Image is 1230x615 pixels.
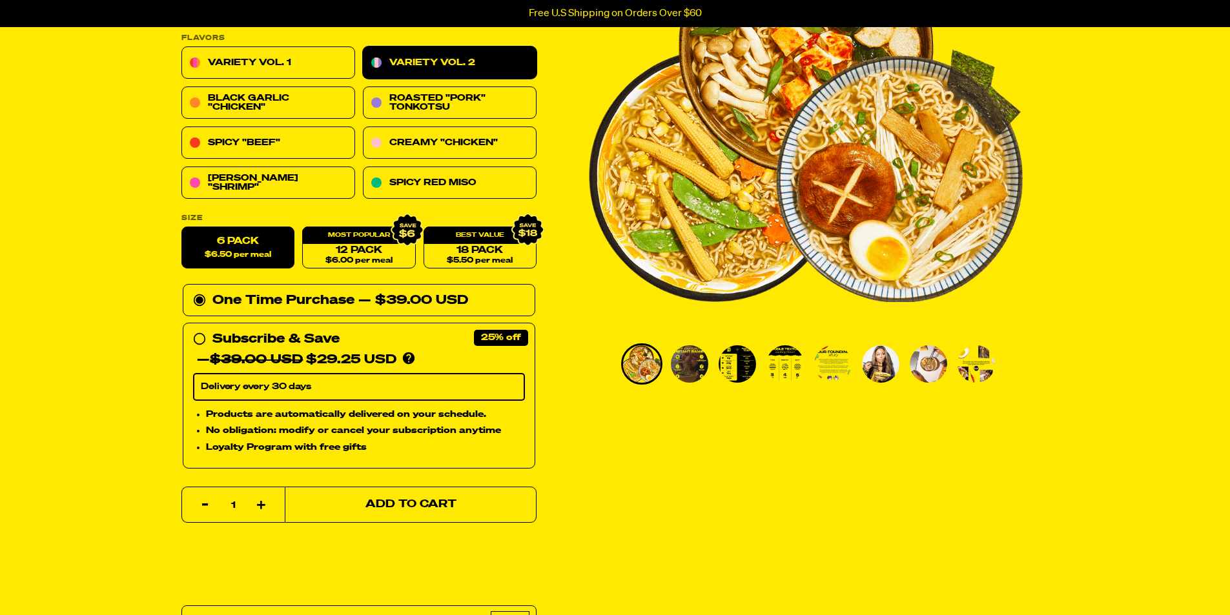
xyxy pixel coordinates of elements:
[956,343,997,385] li: Go to slide 8
[423,227,536,269] a: 18 Pack$5.50 per meal
[447,257,513,265] span: $5.50 per meal
[717,343,758,385] li: Go to slide 3
[814,345,852,383] img: Variety Vol. 2
[206,407,525,421] li: Products are automatically delivered on your schedule.
[669,343,710,385] li: Go to slide 2
[206,424,525,438] li: No obligation: modify or cancel your subscription anytime
[181,127,355,159] a: Spicy "Beef"
[210,354,303,367] del: $39.00 USD
[181,227,294,269] label: 6 Pack
[325,257,392,265] span: $6.00 per meal
[589,343,1023,385] div: PDP main carousel thumbnails
[363,127,537,159] a: Creamy "Chicken"
[181,87,355,119] a: Black Garlic "Chicken"
[719,345,756,383] img: Variety Vol. 2
[363,87,537,119] a: Roasted "Pork" Tonkotsu
[363,167,537,199] a: Spicy Red Miso
[197,350,396,370] div: — $29.25 USD
[365,499,456,510] span: Add to Cart
[193,290,525,311] div: One Time Purchase
[181,215,537,222] label: Size
[363,47,537,79] a: Variety Vol. 2
[529,8,702,19] p: Free U.S Shipping on Orders Over $60
[623,345,661,383] img: Variety Vol. 2
[205,251,271,259] span: $6.50 per meal
[908,343,949,385] li: Go to slide 7
[6,556,136,609] iframe: Marketing Popup
[958,345,995,383] img: Variety Vol. 2
[181,167,355,199] a: [PERSON_NAME] "Shrimp"
[860,343,901,385] li: Go to slide 6
[671,345,708,383] img: Variety Vol. 2
[193,374,525,401] select: Subscribe & Save —$39.00 USD$29.25 USD Products are automatically delivered on your schedule. No ...
[621,343,662,385] li: Go to slide 1
[764,343,806,385] li: Go to slide 4
[212,329,340,350] div: Subscribe & Save
[285,487,537,523] button: Add to Cart
[862,345,899,383] img: Variety Vol. 2
[812,343,854,385] li: Go to slide 5
[190,487,277,523] input: quantity
[302,227,415,269] a: 12 Pack$6.00 per meal
[181,35,537,42] p: Flavors
[358,290,468,311] div: — $39.00 USD
[910,345,947,383] img: Variety Vol. 2
[181,47,355,79] a: Variety Vol. 1
[206,441,525,455] li: Loyalty Program with free gifts
[766,345,804,383] img: Variety Vol. 2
